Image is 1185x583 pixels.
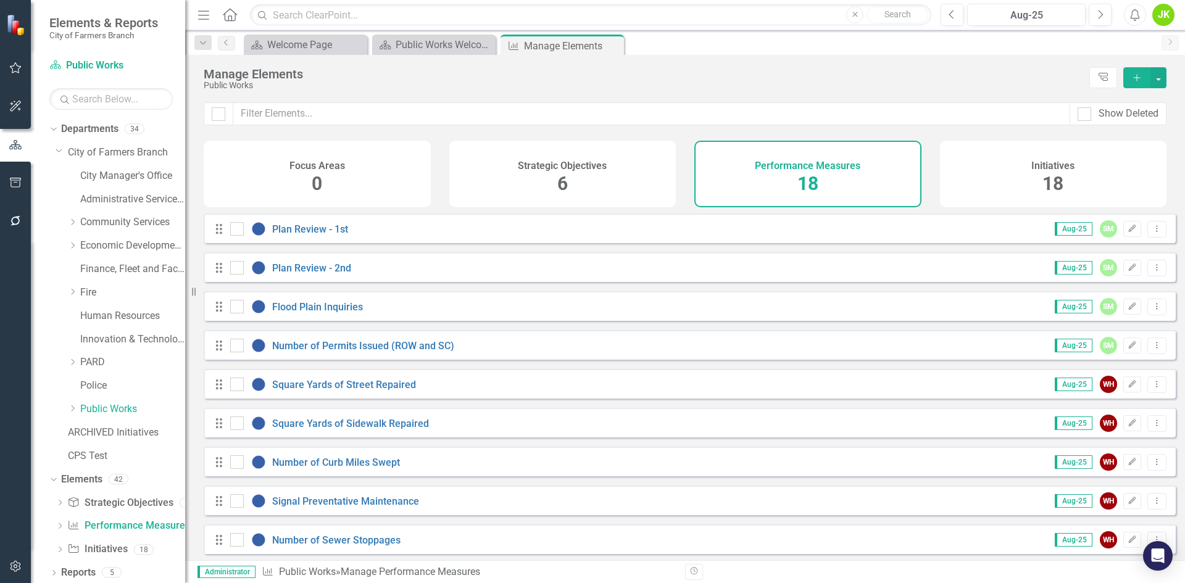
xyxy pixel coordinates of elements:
a: PARD [80,355,185,370]
a: Plan Review - 2nd [272,262,351,274]
span: Aug-25 [1055,416,1092,430]
a: Police [80,379,185,393]
a: Square Yards of Street Repaired [272,379,416,391]
h4: Focus Areas [289,160,345,172]
span: 0 [312,173,322,194]
div: WH [1100,376,1117,393]
span: 18 [1042,173,1063,194]
a: Number of Curb Miles Swept [272,457,400,468]
img: No Information [251,455,266,469]
div: SM [1100,298,1117,315]
a: Plan Review - 1st [272,223,348,235]
div: Aug-25 [971,8,1081,23]
a: Fire [80,286,185,300]
div: 18 [134,544,154,555]
div: Public Works Welcome Page [396,37,493,52]
button: JK [1152,4,1175,26]
span: Aug-25 [1055,339,1092,352]
div: WH [1100,415,1117,432]
span: Search [884,9,911,19]
a: Square Yards of Sidewalk Repaired [272,418,429,429]
a: Elements [61,473,102,487]
a: CPS Test [68,449,185,463]
span: 6 [557,173,568,194]
a: Initiatives [67,542,127,556]
input: Filter Elements... [233,102,1070,125]
a: Signal Preventative Maintenance [272,495,419,507]
img: No Information [251,416,266,431]
a: Number of Permits Issued (ROW and SC) [272,340,454,352]
a: Public Works [80,402,185,416]
a: Performance Measures [67,519,189,533]
div: Manage Elements [524,38,621,54]
div: WH [1100,453,1117,471]
h4: Performance Measures [755,160,860,172]
div: WH [1100,531,1117,548]
a: City of Farmers Branch [68,146,185,160]
div: SM [1100,259,1117,276]
div: 6 [180,497,199,508]
a: ARCHIVED Initiatives [68,426,185,440]
img: No Information [251,221,266,236]
span: Aug-25 [1055,494,1092,508]
a: Community Services [80,215,185,229]
img: No Information [251,494,266,508]
div: Welcome Page [267,37,364,52]
div: Manage Elements [204,67,1083,81]
a: Public Works Welcome Page [375,37,493,52]
div: Show Deleted [1099,107,1158,121]
h4: Strategic Objectives [518,160,607,172]
a: Reports [61,566,96,580]
a: Number of Sewer Stoppages [272,534,401,546]
a: Innovation & Technology [80,333,185,347]
input: Search ClearPoint... [250,4,931,26]
div: 5 [102,568,122,578]
a: Human Resources [80,309,185,323]
div: WH [1100,492,1117,510]
input: Search Below... [49,88,173,110]
a: Public Works [49,59,173,73]
a: Welcome Page [247,37,364,52]
img: No Information [251,338,266,353]
h4: Initiatives [1031,160,1075,172]
span: Administrator [197,566,256,578]
span: Aug-25 [1055,222,1092,236]
div: SM [1100,220,1117,238]
span: Elements & Reports [49,15,158,30]
a: Economic Development, Tourism & Planning [80,239,185,253]
img: No Information [251,260,266,275]
div: 42 [109,474,128,484]
a: Public Works [279,566,336,577]
a: Finance, Fleet and Facilities [80,262,185,276]
div: Public Works [204,81,1083,90]
button: Aug-25 [967,4,1086,26]
span: 18 [797,173,818,194]
span: Aug-25 [1055,300,1092,313]
a: Flood Plain Inquiries [272,301,363,313]
span: Aug-25 [1055,455,1092,469]
button: Search [867,6,928,23]
a: Strategic Objectives [67,496,173,510]
a: Departments [61,122,118,136]
div: SM [1100,337,1117,354]
div: » Manage Performance Measures [262,565,676,579]
img: No Information [251,532,266,547]
div: Open Intercom Messenger [1143,541,1173,571]
span: Aug-25 [1055,261,1092,275]
img: ClearPoint Strategy [5,13,28,36]
span: Aug-25 [1055,378,1092,391]
div: 34 [125,124,144,134]
a: City Manager's Office [80,169,185,183]
a: Administrative Services & Communications [80,192,185,207]
img: No Information [251,299,266,314]
span: Aug-25 [1055,533,1092,547]
small: City of Farmers Branch [49,30,158,40]
img: No Information [251,377,266,392]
